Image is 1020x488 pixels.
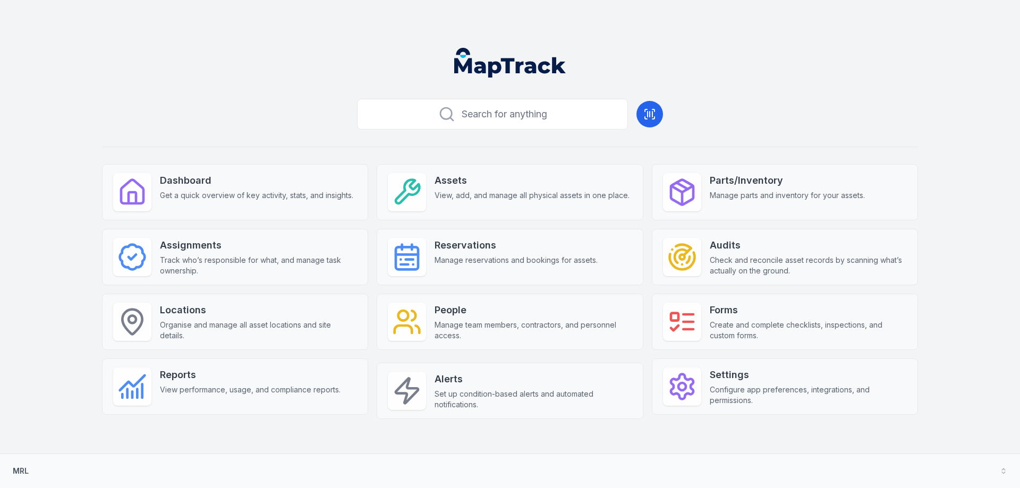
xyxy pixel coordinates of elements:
[652,358,918,415] a: SettingsConfigure app preferences, integrations, and permissions.
[710,190,865,201] span: Manage parts and inventory for your assets.
[435,303,632,318] strong: People
[462,107,547,122] span: Search for anything
[377,164,643,220] a: AssetsView, add, and manage all physical assets in one place.
[710,173,865,188] strong: Parts/Inventory
[160,238,357,253] strong: Assignments
[710,320,907,341] span: Create and complete checklists, inspections, and custom forms.
[435,367,632,382] strong: Alerts
[437,48,583,78] nav: Global
[102,229,368,285] a: AssignmentsTrack who’s responsible for what, and manage task ownership.
[160,367,341,382] strong: Reports
[652,294,918,350] a: FormsCreate and complete checklists, inspections, and custom forms.
[435,255,598,266] span: Manage reservations and bookings for assets.
[160,384,341,395] span: View performance, usage, and compliance reports.
[710,255,907,276] span: Check and reconcile asset records by scanning what’s actually on the ground.
[102,294,368,350] a: LocationsOrganise and manage all asset locations and site details.
[652,164,918,220] a: Parts/InventoryManage parts and inventory for your assets.
[13,466,29,475] strong: MRL
[377,229,643,285] a: ReservationsManage reservations and bookings for assets.
[160,173,353,188] strong: Dashboard
[710,238,907,253] strong: Audits
[710,303,907,318] strong: Forms
[377,358,643,415] a: AlertsSet up condition-based alerts and automated notifications.
[710,367,907,382] strong: Settings
[435,173,630,188] strong: Assets
[357,99,628,130] button: Search for anything
[102,358,368,415] a: ReportsView performance, usage, and compliance reports.
[710,384,907,406] span: Configure app preferences, integrations, and permissions.
[160,320,357,341] span: Organise and manage all asset locations and site details.
[435,320,632,341] span: Manage team members, contractors, and personnel access.
[102,164,368,220] a: DashboardGet a quick overview of key activity, stats, and insights.
[435,190,630,201] span: View, add, and manage all physical assets in one place.
[435,384,632,406] span: Set up condition-based alerts and automated notifications.
[160,303,357,318] strong: Locations
[652,229,918,285] a: AuditsCheck and reconcile asset records by scanning what’s actually on the ground.
[160,255,357,276] span: Track who’s responsible for what, and manage task ownership.
[160,190,353,201] span: Get a quick overview of key activity, stats, and insights.
[435,238,598,253] strong: Reservations
[377,294,643,350] a: PeopleManage team members, contractors, and personnel access.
